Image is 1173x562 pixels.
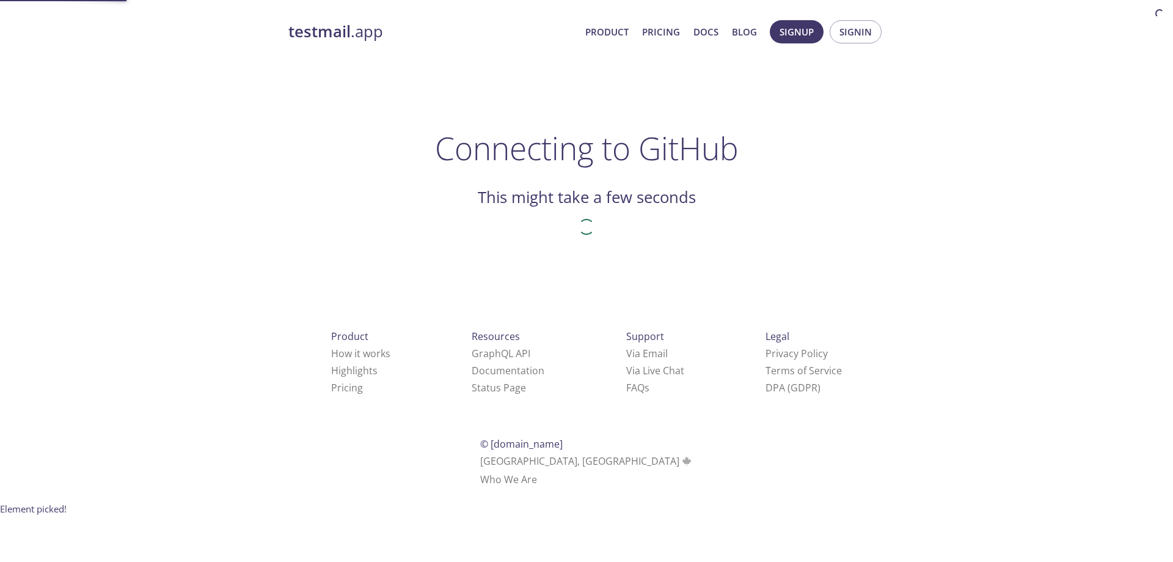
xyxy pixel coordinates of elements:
[288,21,576,42] a: testmail.app
[331,381,363,394] a: Pricing
[331,330,368,343] span: Product
[642,24,680,40] a: Pricing
[472,330,520,343] span: Resources
[626,347,668,360] a: Via Email
[780,24,814,40] span: Signup
[585,24,629,40] a: Product
[435,130,739,166] h1: Connecting to GitHub
[626,330,664,343] span: Support
[626,364,684,377] a: Via Live Chat
[766,381,820,394] a: DPA (GDPR)
[478,187,696,208] h2: This might take a few seconds
[693,24,718,40] a: Docs
[480,454,693,468] span: [GEOGRAPHIC_DATA], [GEOGRAPHIC_DATA]
[839,24,872,40] span: Signin
[732,24,757,40] a: Blog
[472,381,526,394] a: Status Page
[766,364,842,377] a: Terms of Service
[766,347,828,360] a: Privacy Policy
[626,381,649,394] a: FAQ
[480,473,537,486] a: Who We Are
[331,364,378,377] a: Highlights
[331,347,390,360] a: How it works
[472,347,530,360] a: GraphQL API
[288,21,351,42] strong: testmail
[645,381,649,394] span: s
[766,330,789,343] span: Legal
[770,20,824,43] button: Signup
[830,20,882,43] button: Signin
[480,437,563,451] span: © [DOMAIN_NAME]
[472,364,544,377] a: Documentation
